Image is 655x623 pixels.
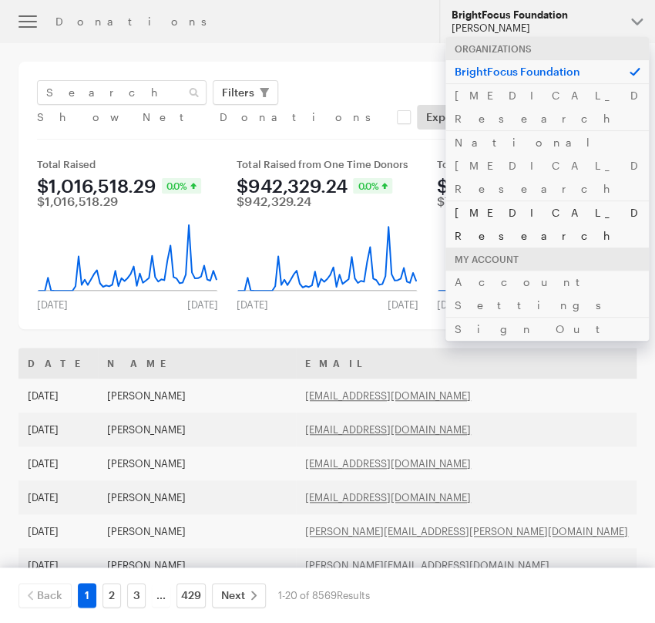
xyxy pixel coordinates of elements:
[98,446,296,480] td: [PERSON_NAME]
[18,379,98,413] td: [DATE]
[127,583,146,608] a: 3
[445,200,649,248] a: [MEDICAL_DATA] Research
[445,130,649,200] a: National [MEDICAL_DATA] Research
[417,105,488,130] a: Export
[18,348,98,379] th: Date
[305,525,628,537] a: [PERSON_NAME][EMAIL_ADDRESS][PERSON_NAME][DOMAIN_NAME]
[102,583,121,608] a: 2
[305,389,471,402] a: [EMAIL_ADDRESS][DOMAIN_NAME]
[437,177,532,195] div: $74,189.05
[162,178,201,194] div: 0.0%
[98,548,296,582] td: [PERSON_NAME]
[305,457,471,470] a: [EMAIL_ADDRESS][DOMAIN_NAME]
[237,177,347,195] div: $942,329.24
[98,480,296,514] td: [PERSON_NAME]
[428,298,477,311] div: [DATE]
[221,586,245,604] span: Next
[452,8,619,22] div: BrightFocus Foundation
[305,559,549,571] a: [PERSON_NAME][EMAIL_ADDRESS][DOMAIN_NAME]
[305,423,471,436] a: [EMAIL_ADDRESS][DOMAIN_NAME]
[98,514,296,548] td: [PERSON_NAME]
[227,298,277,311] div: [DATE]
[237,158,418,170] div: Total Raised from One Time Donors
[37,177,156,195] div: $1,016,518.29
[445,83,649,130] a: [MEDICAL_DATA] Research
[305,491,471,503] a: [EMAIL_ADDRESS][DOMAIN_NAME]
[437,158,618,170] div: Total Raised from Recurring Donors
[37,195,118,207] div: $1,016,518.29
[426,108,461,126] span: Export
[445,317,649,341] a: Sign Out
[18,514,98,548] td: [DATE]
[18,548,98,582] td: [DATE]
[445,59,649,83] p: BrightFocus Foundation
[278,583,370,608] div: 1-20 of 8569
[437,195,501,207] div: $74,189.05
[222,83,254,102] span: Filters
[178,298,227,311] div: [DATE]
[18,446,98,480] td: [DATE]
[98,348,296,379] th: Name
[353,178,392,194] div: 0.0%
[212,583,266,608] a: Next
[378,298,428,311] div: [DATE]
[37,80,207,105] input: Search Name & Email
[176,583,206,608] a: 429
[28,298,77,311] div: [DATE]
[37,158,218,170] div: Total Raised
[452,22,619,35] div: [PERSON_NAME]
[18,480,98,514] td: [DATE]
[445,270,649,317] a: Account Settings
[98,413,296,446] td: [PERSON_NAME]
[237,195,311,207] div: $942,329.24
[98,379,296,413] td: [PERSON_NAME]
[445,248,649,271] div: My Account
[337,589,370,601] span: Results
[18,413,98,446] td: [DATE]
[296,348,637,379] th: Email
[445,37,649,60] div: Organizations
[213,80,278,105] button: Filters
